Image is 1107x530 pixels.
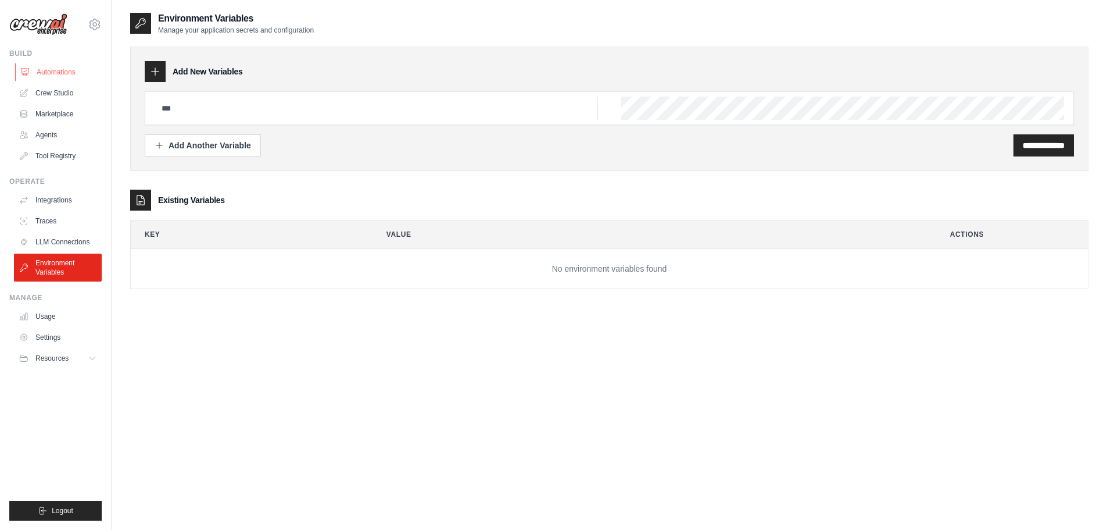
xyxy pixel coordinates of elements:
a: Marketplace [14,105,102,123]
span: Resources [35,354,69,363]
a: Integrations [14,191,102,209]
a: Usage [14,307,102,326]
a: Traces [14,212,102,230]
h3: Add New Variables [173,66,243,77]
div: Manage [9,293,102,303]
div: Add Another Variable [155,140,251,151]
td: No environment variables found [131,249,1088,289]
a: LLM Connections [14,233,102,251]
button: Resources [14,349,102,368]
button: Add Another Variable [145,134,261,156]
h3: Existing Variables [158,194,225,206]
a: Environment Variables [14,254,102,282]
span: Logout [52,506,73,515]
div: Operate [9,177,102,186]
p: Manage your application secrets and configuration [158,26,314,35]
th: Key [131,220,363,248]
a: Automations [15,63,103,81]
a: Crew Studio [14,84,102,102]
a: Agents [14,126,102,144]
th: Actions [936,220,1088,248]
a: Tool Registry [14,147,102,165]
button: Logout [9,501,102,521]
th: Value [372,220,927,248]
a: Settings [14,328,102,347]
img: Logo [9,13,67,35]
div: Build [9,49,102,58]
h2: Environment Variables [158,12,314,26]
